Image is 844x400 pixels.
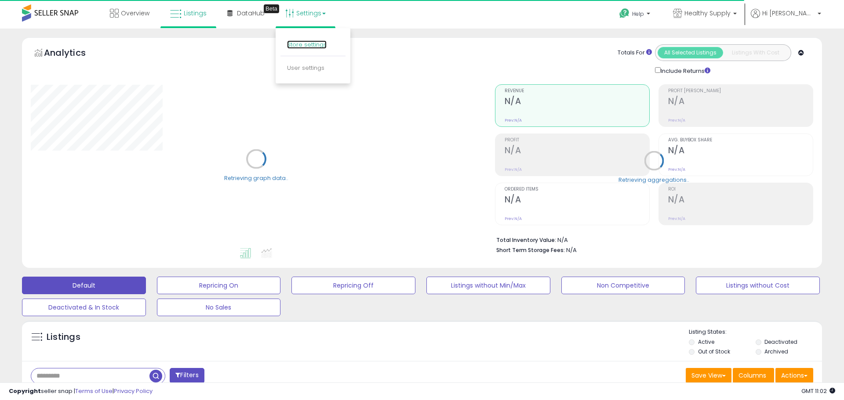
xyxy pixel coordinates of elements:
span: Listings [184,9,207,18]
span: Healthy Supply [684,9,731,18]
button: Deactivated & In Stock [22,299,146,316]
button: Non Competitive [561,277,685,294]
a: Hi [PERSON_NAME] [751,9,821,29]
div: Totals For [618,49,652,57]
button: Listings With Cost [723,47,788,58]
button: No Sales [157,299,281,316]
span: Overview [121,9,149,18]
button: Listings without Cost [696,277,820,294]
strong: Copyright [9,387,41,395]
button: Listings without Min/Max [426,277,550,294]
div: Retrieving aggregations.. [618,176,689,184]
button: Repricing On [157,277,281,294]
span: Hi [PERSON_NAME] [762,9,815,18]
a: Help [612,1,659,29]
button: Default [22,277,146,294]
button: Repricing Off [291,277,415,294]
button: All Selected Listings [658,47,723,58]
h5: Analytics [44,47,103,61]
i: Get Help [619,8,630,19]
div: Retrieving graph data.. [224,174,288,182]
span: Help [632,10,644,18]
div: seller snap | | [9,387,153,396]
a: Store settings [287,40,327,49]
div: Include Returns [648,65,721,76]
div: Tooltip anchor [264,4,279,13]
a: User settings [287,64,324,72]
span: DataHub [237,9,265,18]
